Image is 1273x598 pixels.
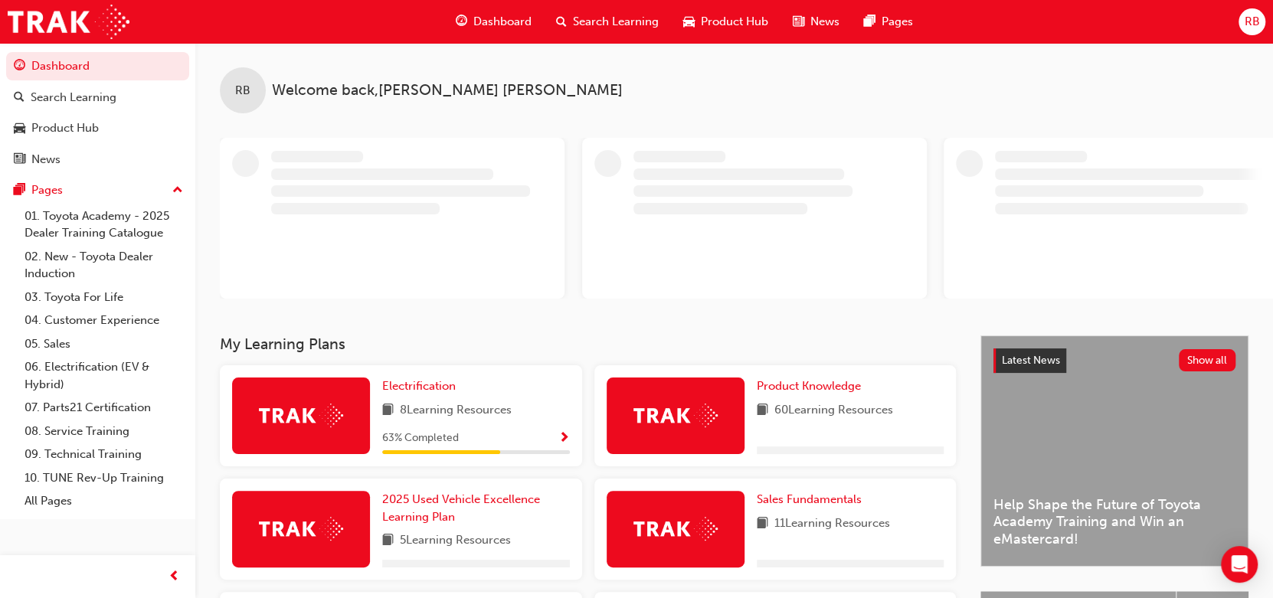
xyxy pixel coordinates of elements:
span: 2025 Used Vehicle Excellence Learning Plan [382,492,540,524]
span: prev-icon [169,567,180,587]
img: Trak [633,517,718,541]
span: news-icon [793,12,804,31]
span: 5 Learning Resources [400,531,511,551]
span: Dashboard [473,13,532,31]
span: Product Hub [701,13,768,31]
a: All Pages [18,489,189,513]
span: Help Shape the Future of Toyota Academy Training and Win an eMastercard! [993,496,1235,548]
a: 08. Service Training [18,420,189,443]
a: 05. Sales [18,332,189,356]
span: Latest News [1002,354,1060,367]
img: Trak [259,517,343,541]
div: News [31,151,61,168]
a: 09. Technical Training [18,443,189,466]
span: Search Learning [573,13,659,31]
a: 02. New - Toyota Dealer Induction [18,245,189,286]
a: Dashboard [6,52,189,80]
div: Search Learning [31,89,116,106]
a: 06. Electrification (EV & Hybrid) [18,355,189,396]
span: Pages [882,13,913,31]
span: book-icon [382,531,394,551]
a: Search Learning [6,83,189,112]
a: Sales Fundamentals [757,491,868,508]
span: News [810,13,839,31]
span: pages-icon [864,12,875,31]
span: Welcome back , [PERSON_NAME] [PERSON_NAME] [272,82,623,100]
a: Product Hub [6,114,189,142]
span: 11 Learning Resources [774,515,890,534]
a: search-iconSearch Learning [544,6,671,38]
button: Show all [1179,349,1236,371]
div: Pages [31,181,63,199]
a: 03. Toyota For Life [18,286,189,309]
a: News [6,145,189,174]
a: Electrification [382,377,462,395]
span: pages-icon [14,184,25,198]
span: guage-icon [14,60,25,74]
a: car-iconProduct Hub [671,6,780,38]
img: Trak [259,404,343,427]
span: guage-icon [456,12,467,31]
h3: My Learning Plans [220,335,956,353]
span: search-icon [14,91,25,105]
span: book-icon [757,401,768,420]
span: up-icon [172,181,183,201]
button: DashboardSearch LearningProduct HubNews [6,49,189,176]
img: Trak [633,404,718,427]
a: pages-iconPages [852,6,925,38]
a: Product Knowledge [757,377,867,395]
span: Show Progress [558,432,570,446]
button: Pages [6,176,189,204]
span: 8 Learning Resources [400,401,512,420]
span: news-icon [14,153,25,167]
span: 60 Learning Resources [774,401,893,420]
a: Latest NewsShow all [993,348,1235,373]
span: Electrification [382,379,456,393]
span: car-icon [14,122,25,136]
img: Trak [8,5,129,39]
a: 04. Customer Experience [18,309,189,332]
span: Product Knowledge [757,379,861,393]
div: Product Hub [31,119,99,137]
span: search-icon [556,12,567,31]
a: 07. Parts21 Certification [18,396,189,420]
div: Open Intercom Messenger [1221,546,1258,583]
span: car-icon [683,12,695,31]
span: book-icon [757,515,768,534]
span: RB [235,82,250,100]
button: Show Progress [558,429,570,448]
span: Sales Fundamentals [757,492,862,506]
a: 01. Toyota Academy - 2025 Dealer Training Catalogue [18,204,189,245]
span: book-icon [382,401,394,420]
a: news-iconNews [780,6,852,38]
span: RB [1244,13,1259,31]
button: RB [1239,8,1265,35]
a: 2025 Used Vehicle Excellence Learning Plan [382,491,570,525]
a: Latest NewsShow allHelp Shape the Future of Toyota Academy Training and Win an eMastercard! [980,335,1248,567]
a: guage-iconDashboard [443,6,544,38]
a: 10. TUNE Rev-Up Training [18,466,189,490]
span: 63 % Completed [382,430,459,447]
